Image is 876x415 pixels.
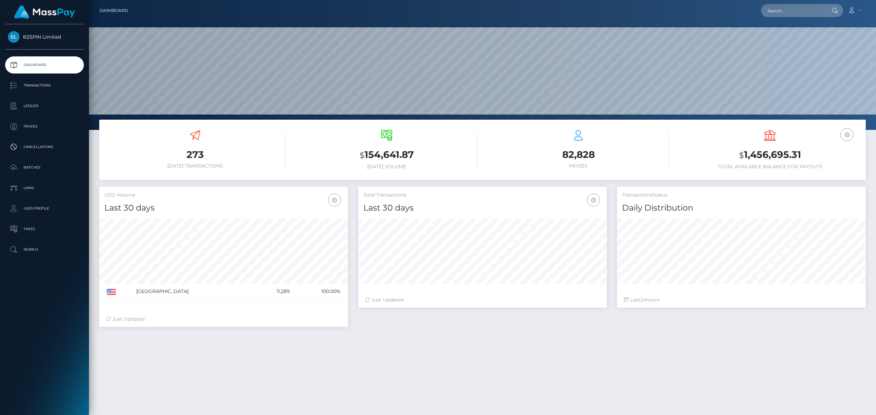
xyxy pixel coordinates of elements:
[8,183,81,193] p: Links
[363,202,602,214] h4: Last 30 days
[8,31,20,43] img: B2SPIN Limited
[104,163,286,169] h6: [DATE] Transactions
[363,192,602,199] h5: Total Transactions
[8,60,81,70] p: Dashboard
[292,284,343,299] td: 100.00%
[5,77,84,94] a: Transactions
[14,5,75,19] img: MassPay Logo
[8,121,81,132] p: Payees
[739,150,744,160] small: $
[488,148,669,161] h3: 82,828
[254,284,293,299] td: 11,289
[5,138,84,156] a: Cancellations
[622,202,861,214] h4: Daily Distribution
[8,101,81,111] p: Ledger
[5,97,84,115] a: Ledger
[8,203,81,214] p: User Profile
[296,164,477,170] h6: [DATE] Volume
[104,192,343,199] h5: USD Volume
[5,56,84,73] a: Dashboard
[8,162,81,173] p: Batches
[5,241,84,258] a: Search
[365,296,600,304] div: Just Updated
[5,159,84,176] a: Batches
[134,284,254,299] td: [GEOGRAPHIC_DATA]
[104,148,286,161] h3: 273
[8,224,81,234] p: Taxes
[761,4,825,17] input: Search...
[652,192,668,198] mh: Status
[8,244,81,255] p: Search
[106,316,341,323] div: Just Updated
[5,220,84,238] a: Taxes
[679,148,861,162] h3: 1,456,695.31
[622,192,861,199] h5: Transactions
[640,297,646,303] span: 24
[8,80,81,91] p: Transactions
[8,142,81,152] p: Cancellations
[107,289,116,295] img: US.png
[624,296,859,304] div: Last hours
[5,118,84,135] a: Payees
[360,150,364,160] small: $
[100,3,128,18] a: Dashboard
[104,202,343,214] h4: Last 30 days
[5,200,84,217] a: User Profile
[296,148,477,162] h3: 154,641.87
[488,163,669,169] h6: Payees
[679,164,861,170] h6: Total Available Balance for Payouts
[5,179,84,197] a: Links
[5,34,84,40] span: B2SPIN Limited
